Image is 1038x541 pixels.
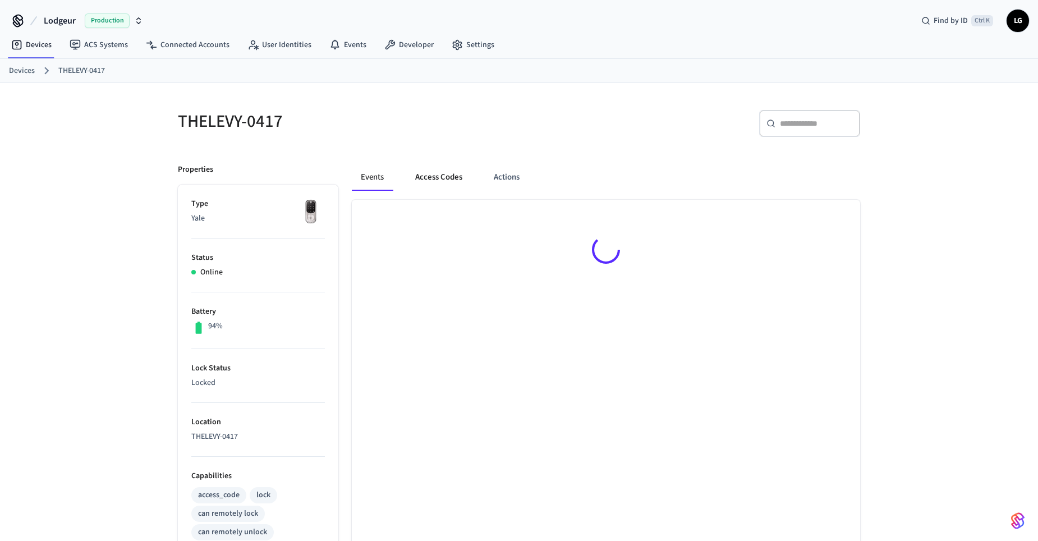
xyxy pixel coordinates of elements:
[191,363,325,374] p: Lock Status
[198,489,240,501] div: access_code
[1008,11,1028,31] span: LG
[352,164,860,191] div: ant example
[191,306,325,318] p: Battery
[2,35,61,55] a: Devices
[934,15,968,26] span: Find by ID
[191,431,325,443] p: THELEVY-0417
[320,35,375,55] a: Events
[208,320,223,332] p: 94%
[178,110,512,133] h5: THELEVY-0417
[191,198,325,210] p: Type
[191,213,325,224] p: Yale
[9,65,35,77] a: Devices
[178,164,213,176] p: Properties
[58,65,105,77] a: THELEVY-0417
[1011,512,1025,530] img: SeamLogoGradient.69752ec5.svg
[198,508,258,520] div: can remotely lock
[352,164,393,191] button: Events
[443,35,503,55] a: Settings
[191,416,325,428] p: Location
[200,267,223,278] p: Online
[406,164,471,191] button: Access Codes
[198,526,267,538] div: can remotely unlock
[256,489,270,501] div: lock
[191,470,325,482] p: Capabilities
[191,377,325,389] p: Locked
[191,252,325,264] p: Status
[485,164,529,191] button: Actions
[137,35,238,55] a: Connected Accounts
[912,11,1002,31] div: Find by IDCtrl K
[85,13,130,28] span: Production
[44,14,76,27] span: Lodgeur
[375,35,443,55] a: Developer
[971,15,993,26] span: Ctrl K
[1007,10,1029,32] button: LG
[297,198,325,226] img: Yale Assure Touchscreen Wifi Smart Lock, Satin Nickel, Front
[61,35,137,55] a: ACS Systems
[238,35,320,55] a: User Identities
